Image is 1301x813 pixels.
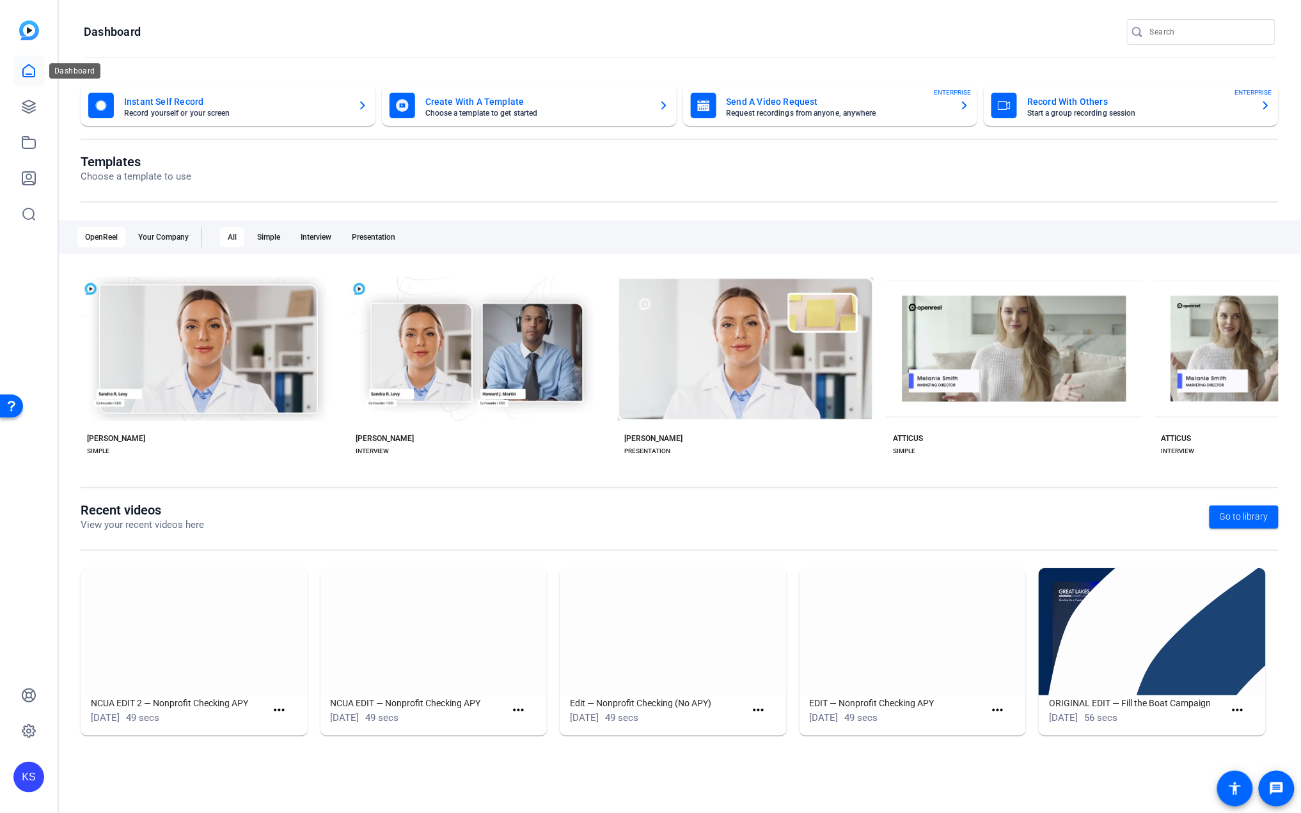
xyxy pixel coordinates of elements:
div: OpenReel [77,227,125,247]
mat-card-subtitle: Choose a template to get started [425,109,649,117]
h1: Dashboard [84,24,141,40]
mat-card-title: Instant Self Record [124,94,347,109]
mat-card-subtitle: Request recordings from anyone, anywhere [727,109,950,117]
p: View your recent videos here [81,518,204,532]
mat-card-title: Record With Others [1027,94,1250,109]
div: SIMPLE [893,446,915,456]
button: Send A Video RequestRequest recordings from anyone, anywhereENTERPRISE [683,85,978,126]
div: Dashboard [49,63,100,79]
mat-card-subtitle: Record yourself or your screen [124,109,347,117]
div: INTERVIEW [356,446,389,456]
img: EDIT — Nonprofit Checking APY [800,568,1027,695]
div: [PERSON_NAME] [87,433,145,444]
input: Search [1150,24,1265,40]
button: Record With OthersStart a group recording sessionENTERPRISE [984,85,1279,126]
span: [DATE] [91,712,120,724]
div: Your Company [130,227,196,247]
span: ENTERPRISE [1235,88,1272,97]
h1: Templates [81,154,191,169]
span: [DATE] [810,712,839,724]
a: Go to library [1210,506,1279,529]
h1: Edit — Nonprofit Checking (No APY) [570,695,745,711]
span: ENTERPRISE [934,88,971,97]
h1: EDIT — Nonprofit Checking APY [810,695,985,711]
mat-icon: message [1269,781,1284,796]
mat-icon: more_horiz [750,702,766,718]
img: NCUA EDIT — Nonprofit Checking APY [320,568,548,695]
div: ATTICUS [893,433,923,444]
div: PRESENTATION [624,446,670,456]
mat-card-title: Send A Video Request [727,94,950,109]
div: SIMPLE [87,446,109,456]
mat-card-title: Create With A Template [425,94,649,109]
mat-icon: more_horiz [271,702,287,718]
span: [DATE] [331,712,359,724]
button: Create With A TemplateChoose a template to get started [382,85,677,126]
button: Instant Self RecordRecord yourself or your screen [81,85,375,126]
div: Presentation [344,227,403,247]
img: NCUA EDIT 2 — Nonprofit Checking APY [81,568,308,695]
mat-icon: more_horiz [510,702,526,718]
span: 49 secs [605,712,638,724]
span: 49 secs [845,712,878,724]
span: 56 secs [1084,712,1117,724]
div: [PERSON_NAME] [624,433,682,444]
mat-icon: more_horiz [990,702,1006,718]
h1: ORIGINAL EDIT — Fill the Boat Campaign [1049,695,1224,711]
img: ORIGINAL EDIT — Fill the Boat Campaign [1039,568,1266,695]
img: Edit — Nonprofit Checking (No APY) [560,568,787,695]
span: Go to library [1220,510,1268,523]
div: All [220,227,244,247]
h1: NCUA EDIT — Nonprofit Checking APY [331,695,506,711]
h1: NCUA EDIT 2 — Nonprofit Checking APY [91,695,266,711]
span: [DATE] [1049,712,1078,724]
h1: Recent videos [81,502,204,518]
img: blue-gradient.svg [19,20,39,40]
div: Interview [293,227,339,247]
mat-icon: more_horiz [1229,702,1245,718]
mat-card-subtitle: Start a group recording session [1027,109,1250,117]
div: KS [13,762,44,793]
span: 49 secs [126,712,159,724]
mat-icon: accessibility [1227,781,1243,796]
div: ATTICUS [1162,433,1192,444]
span: [DATE] [570,712,599,724]
p: Choose a template to use [81,169,191,184]
div: [PERSON_NAME] [356,433,414,444]
span: 49 secs [366,712,399,724]
div: INTERVIEW [1162,446,1195,456]
div: Simple [249,227,288,247]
